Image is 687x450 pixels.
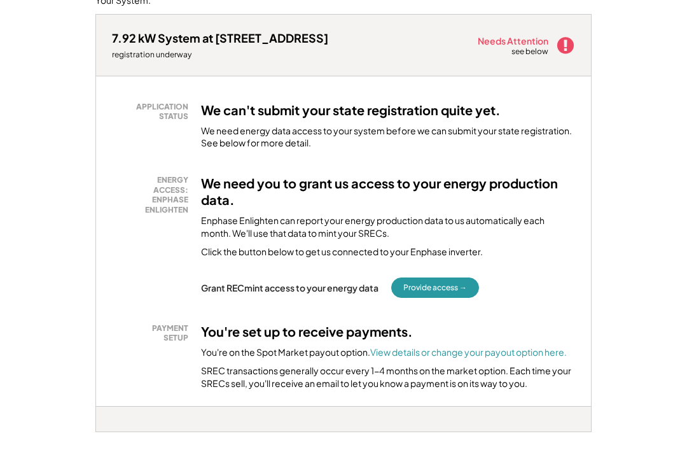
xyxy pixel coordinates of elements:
div: liubsn7n - PA Solar [95,432,127,437]
button: Provide access → [391,278,479,298]
div: Grant RECmint access to your energy data [201,282,378,293]
div: Enphase Enlighten can report your energy production data to us automatically each month. We'll us... [201,214,575,239]
div: ENERGY ACCESS: ENPHASE ENLIGHTEN [118,175,188,214]
div: PAYMENT SETUP [118,323,188,343]
a: View details or change your payout option here. [370,346,567,358]
div: You're on the Spot Market payout option. [201,346,567,359]
div: Needs Attention [478,36,550,45]
div: 7.92 kW System at [STREET_ADDRESS] [112,31,328,45]
div: SREC transactions generally occur every 1-4 months on the market option. Each time your SRECs sel... [201,365,575,390]
div: APPLICATION STATUS [118,102,188,122]
h3: We can't submit your state registration quite yet. [201,102,501,118]
h3: You're set up to receive payments. [201,323,413,340]
div: We need energy data access to your system before we can submit your state registration. See below... [201,125,575,150]
div: registration underway [112,50,328,60]
div: see below [511,46,550,57]
div: Click the button below to get us connected to your Enphase inverter. [201,246,483,258]
h3: We need you to grant us access to your energy production data. [201,175,575,208]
